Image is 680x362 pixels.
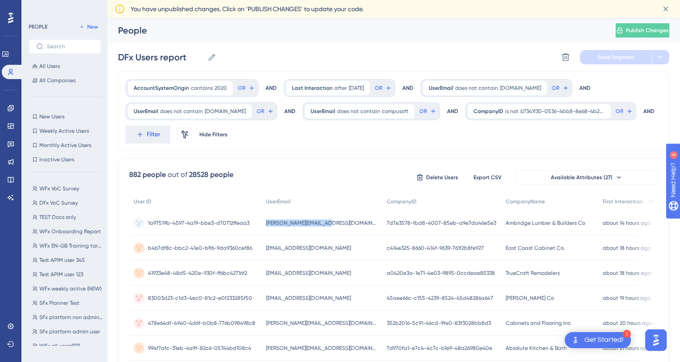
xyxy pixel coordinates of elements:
span: does not contain [160,108,203,115]
button: Inactive Users [29,154,101,165]
span: 7d7e3578-fbd8-4007-85eb-a9e7da46e5e3 [387,219,496,227]
span: Inactive Users [39,156,74,163]
span: WFx Onboarding Report [39,228,101,235]
button: All Users [29,61,101,72]
button: TEST Docs only [29,212,106,223]
span: SFx platform admin user [39,328,100,335]
span: Filter [147,129,160,140]
span: [DOMAIN_NAME] [205,108,246,115]
button: OR [550,81,570,95]
span: does not contain [337,108,380,115]
img: launcher-image-alternative-text [570,335,581,345]
button: WFx Onboarding Report [29,226,106,237]
span: AccountSystemOrigin [134,84,189,92]
button: Hide Filters [199,127,228,142]
span: WFx all users(FR) [39,342,80,349]
span: SFx Planner Test [39,299,80,307]
time: about 18 hours ago [603,245,651,251]
span: TEST Docs only [39,214,76,221]
button: New Users [29,111,101,122]
span: OR [552,84,559,92]
div: out of [168,169,187,180]
time: about 18 hours ago [603,270,651,276]
button: WFx all users(FR) [29,341,106,351]
span: WFx VoC Survey [39,185,79,192]
span: UserEmail [311,108,335,115]
span: 1a97519b-4597-4a19-bbe3-d70712ffeaa3 [148,219,249,227]
span: New Users [39,113,64,120]
span: OR [375,84,382,92]
span: Save Segment [598,54,634,61]
div: 28528 people [189,169,233,180]
iframe: UserGuiding AI Assistant Launcher [642,327,669,354]
span: Delete Users [426,174,458,181]
button: Delete Users [415,170,460,185]
time: about 20 hours ago [603,320,652,326]
button: OR [255,104,275,118]
span: New [87,23,98,30]
span: b7341f30-0536-4bb8-8e68-4b20b2e98613 [520,108,605,115]
div: PEOPLE [29,23,47,30]
span: a0420e3a-1e71-4e03-9895-0ccdeae85338 [387,269,495,277]
span: CompanyID [387,198,417,205]
span: [DOMAIN_NAME] [500,84,541,92]
span: Export CSV [473,174,502,181]
button: OR [614,104,634,118]
span: WFx EN-GB Training target [39,242,103,249]
span: [PERSON_NAME] Co [506,295,554,302]
span: does not contain [455,84,498,92]
button: OR [237,81,256,95]
span: UserEmail [429,84,453,92]
div: AND [266,79,277,97]
span: You have unpublished changes. Click on ‘PUBLISH CHANGES’ to update your code. [131,4,363,14]
span: Available Attributes (27) [551,174,612,181]
span: [PERSON_NAME][EMAIL_ADDRESS][DOMAIN_NAME] [266,345,378,352]
span: 2020 [215,84,227,92]
button: SFx platform non admin user [29,312,106,323]
span: DFx VoC Survey [39,199,78,206]
span: Absolute Kitchen & Bath [506,345,567,352]
div: People [118,24,593,37]
span: SFx platform non admin user [39,314,103,321]
button: OR [418,104,438,118]
span: [EMAIL_ADDRESS][DOMAIN_NAME] [266,244,351,252]
time: about 21 hours ago [603,345,650,351]
span: First Interaction [603,198,643,205]
button: Monthly Active Users [29,140,101,151]
button: New [76,21,101,32]
span: Need Help? [21,2,56,13]
div: AND [447,102,458,120]
span: Test APIM user 123 [39,271,83,278]
button: Weekly Active Users [29,126,101,136]
div: AND [284,102,296,120]
span: 83003d23-c1d3-4ec0-81c2-e0f233285f50 [148,295,252,302]
button: WFx weekly active (NEW) [29,283,106,294]
div: Open Get Started! checklist, remaining modules: 1 [565,332,631,348]
input: Segment Name [118,51,204,63]
button: WFx EN-GB Training target [29,240,106,251]
div: AND [643,102,655,120]
span: [PERSON_NAME][EMAIL_ADDRESS][DOMAIN_NAME] [266,219,378,227]
button: Test APIM user 123 [29,269,106,280]
div: AND [579,79,591,97]
span: 41933e48-48d5-420e-930f-ff6bc42716f2 [148,269,247,277]
span: All Companies [39,77,76,84]
span: Hide Filters [199,131,228,138]
div: 882 people [129,169,166,180]
div: 1 [623,330,631,338]
span: Monthly Active Users [39,142,91,149]
span: Publish Changes [626,27,669,34]
span: c414e325-8660-414f-9639-761f2b8fe927 [387,244,484,252]
span: [DATE] [349,84,364,92]
button: DFx VoC Survey [29,198,106,208]
span: Weekly Active Users [39,127,89,135]
button: Available Attributes (27) [515,170,658,185]
span: OR [238,84,245,92]
span: UserEmail [134,108,158,115]
button: Save Segment [580,50,651,64]
time: about 19 hours ago [603,295,650,301]
span: East Coast Cabinet Co. [506,244,565,252]
span: 45aee66c-c155-4239-8524-45d48286a647 [387,295,493,302]
span: [EMAIL_ADDRESS][DOMAIN_NAME] [266,269,351,277]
